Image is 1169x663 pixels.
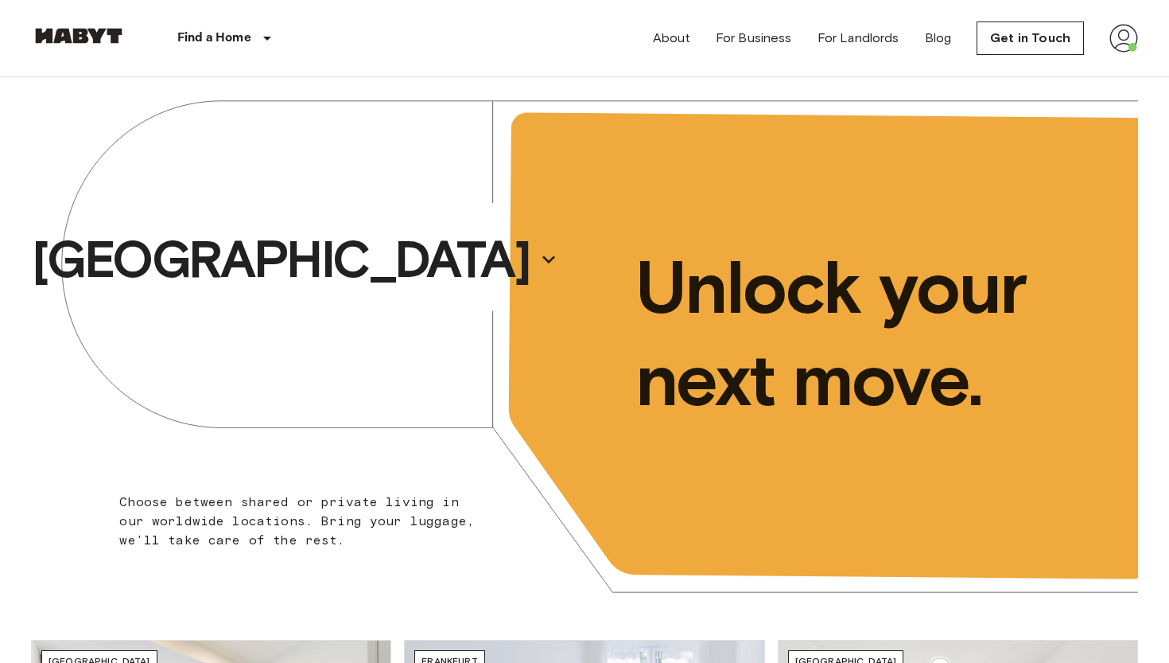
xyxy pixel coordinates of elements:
[977,21,1084,55] a: Get in Touch
[716,29,792,48] a: For Business
[653,29,690,48] a: About
[177,29,251,48] p: Find a Home
[635,241,1113,426] p: Unlock your next move.
[32,228,530,291] p: [GEOGRAPHIC_DATA]
[1109,24,1138,53] img: avatar
[25,223,565,296] button: [GEOGRAPHIC_DATA]
[818,29,899,48] a: For Landlords
[31,28,126,44] img: Habyt
[925,29,952,48] a: Blog
[119,493,484,550] p: Choose between shared or private living in our worldwide locations. Bring your luggage, we'll tak...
